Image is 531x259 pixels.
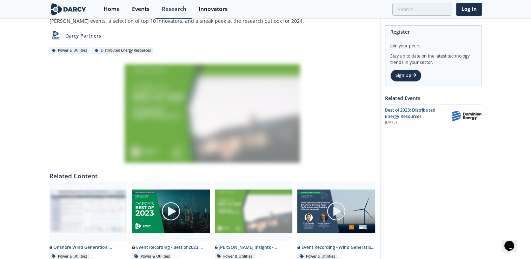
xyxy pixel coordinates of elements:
[326,201,346,221] img: play-chapters-gray.svg
[49,168,375,179] div: Related Content
[297,190,375,233] img: Video Content
[49,47,90,54] div: Power & Utilities
[92,47,154,54] div: Distributed Energy Resources
[502,231,524,252] iframe: chat widget
[385,92,482,104] div: Related Events
[132,244,210,251] div: Event Recording - Best of 2023: Distributed Energy Resources
[215,244,293,251] div: [PERSON_NAME] Insights - Distributed Energy Resources in [DATE]
[392,3,451,16] input: Advanced Search
[132,6,150,12] div: Events
[199,6,228,12] div: Innovators
[49,244,127,251] div: Onshore Wind Generation: Operations & Maintenance (O&M) - Technology Landscape
[104,6,120,12] div: Home
[297,244,375,251] div: Event Recording - Wind Generation Innovations: Enhancing Onshore Asset Performance and Enabling O...
[390,26,476,38] div: Register
[390,49,476,66] div: Stay up to date on the latest technology trends in your sector.
[161,201,181,221] img: play-chapters-gray.svg
[452,111,482,121] img: Dominion Energy
[385,120,447,125] div: [DATE]
[385,107,436,119] span: Best of 2023: Distributed Energy Resources
[49,3,88,15] img: logo-wide.svg
[456,3,482,16] a: Log In
[390,38,476,49] div: Join your peers
[390,69,422,81] a: Sign Up
[132,190,210,233] img: Video Content
[65,32,101,39] p: Darcy Partners
[385,107,482,126] a: Best of 2023: Distributed Energy Resources [DATE] Dominion Energy
[162,6,186,12] div: Research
